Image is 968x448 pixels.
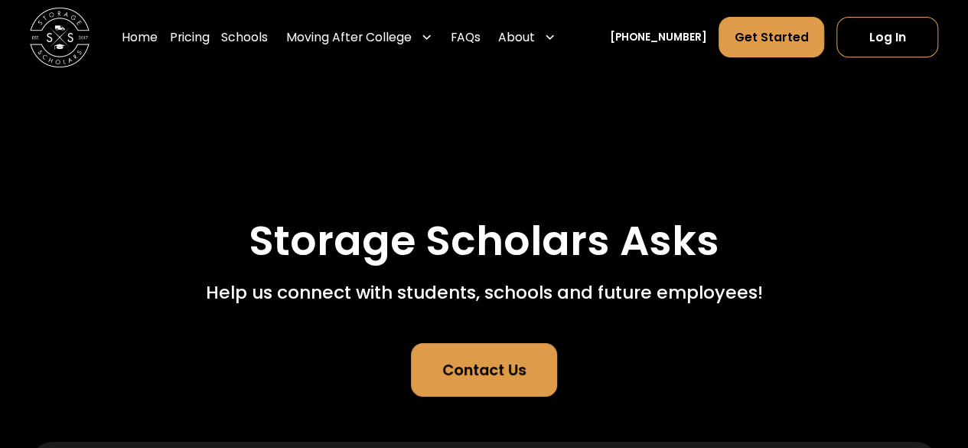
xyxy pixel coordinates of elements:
[442,359,526,381] div: Contact Us
[498,28,535,46] div: About
[30,8,90,67] img: Storage Scholars main logo
[122,17,158,59] a: Home
[249,218,719,263] h1: Storage Scholars Asks
[610,30,707,46] a: [PHONE_NUMBER]
[492,17,562,59] div: About
[836,17,938,57] a: Log In
[206,279,763,306] div: Help us connect with students, schools and future employees!
[280,17,438,59] div: Moving After College
[170,17,210,59] a: Pricing
[411,343,556,397] a: Contact Us
[719,17,824,57] a: Get Started
[286,28,412,46] div: Moving After College
[221,17,268,59] a: Schools
[451,17,481,59] a: FAQs
[30,8,90,67] a: home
